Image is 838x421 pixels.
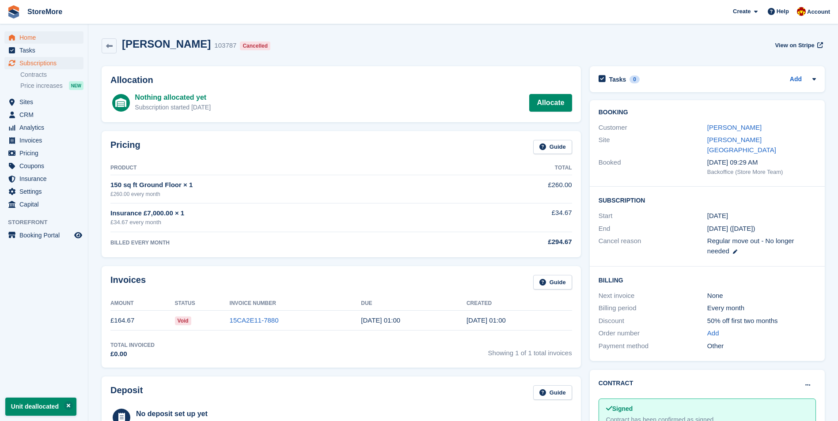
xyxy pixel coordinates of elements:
[4,229,83,241] a: menu
[599,236,707,256] div: Cancel reason
[488,341,572,359] span: Showing 1 of 1 total invoices
[110,180,468,190] div: 150 sq ft Ground Floor × 1
[110,161,468,175] th: Product
[807,8,830,16] span: Account
[19,147,72,159] span: Pricing
[110,311,175,331] td: £164.67
[609,75,626,83] h2: Tasks
[110,75,572,85] h2: Allocation
[599,275,816,284] h2: Billing
[19,57,72,69] span: Subscriptions
[529,94,572,112] a: Allocate
[361,297,466,311] th: Due
[599,195,816,204] h2: Subscription
[599,328,707,338] div: Order number
[110,239,468,247] div: BILLED EVERY MONTH
[20,71,83,79] a: Contracts
[214,41,236,51] div: 103787
[466,297,572,311] th: Created
[4,44,83,56] a: menu
[19,229,72,241] span: Booking Portal
[19,121,72,134] span: Analytics
[466,316,506,324] time: 2025-08-29 00:00:13 UTC
[4,147,83,159] a: menu
[599,109,816,116] h2: Booking
[240,41,270,50] div: Cancelled
[110,275,146,289] h2: Invoices
[110,349,155,359] div: £0.00
[599,316,707,326] div: Discount
[4,121,83,134] a: menu
[777,7,789,16] span: Help
[4,160,83,172] a: menu
[707,124,762,131] a: [PERSON_NAME]
[110,341,155,349] div: Total Invoiced
[606,404,808,413] div: Signed
[7,5,20,19] img: stora-icon-8386f47178a22dfd0bd8f6a31ec36ba5ce8667c1dd55bd0f319d3a0aa187defe.svg
[468,161,572,175] th: Total
[73,230,83,241] a: Preview store
[599,211,707,221] div: Start
[599,379,633,388] h2: Contract
[599,303,707,313] div: Billing period
[4,57,83,69] a: menu
[8,218,88,227] span: Storefront
[771,38,825,53] a: View on Stripe
[110,190,468,198] div: £260.00 every month
[733,7,751,16] span: Create
[797,7,806,16] img: Store More Team
[599,158,707,176] div: Booked
[707,237,794,255] span: Regular move out - No longer needed
[707,168,816,177] div: Backoffice (Store More Team)
[468,203,572,232] td: £34.67
[707,316,816,326] div: 50% off first two months
[20,82,63,90] span: Price increases
[533,140,572,154] a: Guide
[19,198,72,210] span: Capital
[599,291,707,301] div: Next invoice
[110,208,468,218] div: Insurance £7,000.00 × 1
[19,160,72,172] span: Coupons
[468,237,572,247] div: £294.67
[599,123,707,133] div: Customer
[4,31,83,44] a: menu
[4,109,83,121] a: menu
[136,409,318,419] div: No deposit set up yet
[707,303,816,313] div: Every month
[707,225,755,232] span: [DATE] ([DATE])
[110,140,140,154] h2: Pricing
[707,291,816,301] div: None
[775,41,814,50] span: View on Stripe
[19,185,72,198] span: Settings
[110,297,175,311] th: Amount
[19,173,72,185] span: Insurance
[790,75,802,85] a: Add
[110,218,468,227] div: £34.67 every month
[135,103,211,112] div: Subscription started [DATE]
[707,136,776,154] a: [PERSON_NAME][GEOGRAPHIC_DATA]
[69,81,83,90] div: NEW
[4,173,83,185] a: menu
[5,398,76,416] p: Unit deallocated
[533,385,572,400] a: Guide
[175,297,230,311] th: Status
[175,316,191,325] span: Void
[361,316,400,324] time: 2025-08-30 00:00:00 UTC
[24,4,66,19] a: StoreMore
[230,297,361,311] th: Invoice Number
[19,44,72,56] span: Tasks
[599,135,707,155] div: Site
[20,81,83,90] a: Price increases NEW
[4,96,83,108] a: menu
[122,38,211,50] h2: [PERSON_NAME]
[4,198,83,210] a: menu
[110,385,143,400] h2: Deposit
[19,134,72,147] span: Invoices
[19,31,72,44] span: Home
[19,109,72,121] span: CRM
[468,175,572,203] td: £260.00
[230,316,279,324] a: 15CA2E11-7880
[707,328,719,338] a: Add
[135,92,211,103] div: Nothing allocated yet
[4,185,83,198] a: menu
